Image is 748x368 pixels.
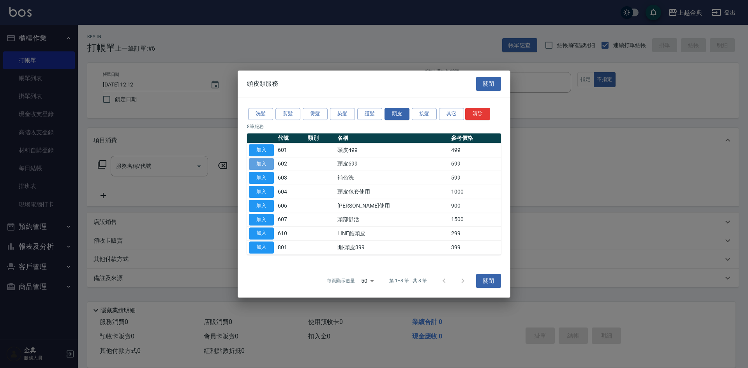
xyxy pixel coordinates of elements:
td: [PERSON_NAME]使用 [335,199,449,213]
td: 607 [276,213,306,227]
th: 代號 [276,133,306,143]
td: 299 [449,227,501,241]
td: 1500 [449,213,501,227]
th: 名稱 [335,133,449,143]
button: 剪髮 [275,108,300,120]
button: 加入 [249,241,274,254]
p: 第 1–8 筆 共 8 筆 [389,277,427,284]
td: 602 [276,157,306,171]
td: 601 [276,143,306,157]
button: 關閉 [476,77,501,91]
td: 606 [276,199,306,213]
th: 類別 [306,133,336,143]
button: 洗髮 [248,108,273,120]
td: 開-頭皮399 [335,241,449,255]
button: 加入 [249,186,274,198]
button: 加入 [249,158,274,170]
td: 1000 [449,185,501,199]
td: 610 [276,227,306,241]
th: 參考價格 [449,133,501,143]
td: 801 [276,241,306,255]
button: 關閉 [476,274,501,288]
button: 加入 [249,228,274,240]
td: 頭皮包套使用 [335,185,449,199]
td: 頭部舒活 [335,213,449,227]
button: 燙髮 [303,108,328,120]
button: 染髮 [330,108,355,120]
button: 加入 [249,214,274,226]
button: 加入 [249,172,274,184]
td: 頭皮499 [335,143,449,157]
button: 護髮 [357,108,382,120]
td: 699 [449,157,501,171]
button: 接髮 [412,108,437,120]
td: 603 [276,171,306,185]
button: 加入 [249,200,274,212]
p: 每頁顯示數量 [327,277,355,284]
button: 加入 [249,144,274,156]
button: 其它 [439,108,464,120]
p: 8 筆服務 [247,123,501,130]
button: 頭皮 [385,108,409,120]
span: 頭皮類服務 [247,80,278,88]
td: LINE酷頭皮 [335,227,449,241]
td: 補色洗 [335,171,449,185]
div: 50 [358,270,377,291]
td: 399 [449,241,501,255]
button: 清除 [465,108,490,120]
td: 604 [276,185,306,199]
td: 599 [449,171,501,185]
td: 499 [449,143,501,157]
td: 900 [449,199,501,213]
td: 頭皮699 [335,157,449,171]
